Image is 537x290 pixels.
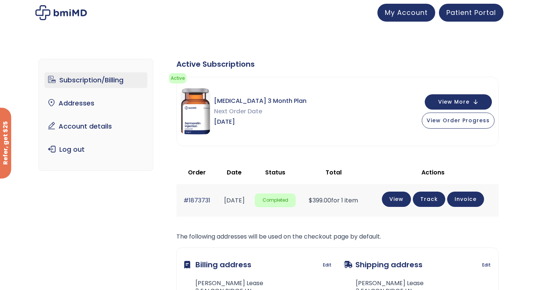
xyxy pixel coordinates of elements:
[38,59,154,171] nav: Account pages
[309,196,313,205] span: $
[169,73,186,83] span: Active
[224,196,245,205] time: [DATE]
[44,95,148,111] a: Addresses
[176,59,499,69] div: Active Subscriptions
[413,192,445,207] a: Track
[438,100,470,104] span: View More
[44,119,148,134] a: Account details
[382,192,411,207] a: View
[176,231,499,242] p: The following addresses will be used on the checkout page by default.
[299,184,367,217] td: for 1 item
[265,168,285,177] span: Status
[6,262,90,284] iframe: Sign Up via Text for Offers
[44,72,148,88] a: Subscription/Billing
[183,196,210,205] a: #1873731
[439,4,503,22] a: Patient Portal
[482,260,491,270] a: Edit
[323,260,332,270] a: Edit
[214,106,307,117] span: Next Order Date
[184,255,251,274] h3: Billing address
[214,96,307,106] span: [MEDICAL_DATA] 3 Month Plan
[214,117,307,127] span: [DATE]
[255,193,296,207] span: Completed
[385,8,428,17] span: My Account
[188,168,206,177] span: Order
[326,168,342,177] span: Total
[427,117,490,124] span: View Order Progress
[344,255,423,274] h3: Shipping address
[377,4,435,22] a: My Account
[447,192,484,207] a: Invoice
[35,5,87,20] img: My account
[227,168,242,177] span: Date
[422,113,494,129] button: View Order Progress
[425,94,492,110] button: View More
[309,196,331,205] span: 399.00
[421,168,445,177] span: Actions
[44,142,148,157] a: Log out
[446,8,496,17] span: Patient Portal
